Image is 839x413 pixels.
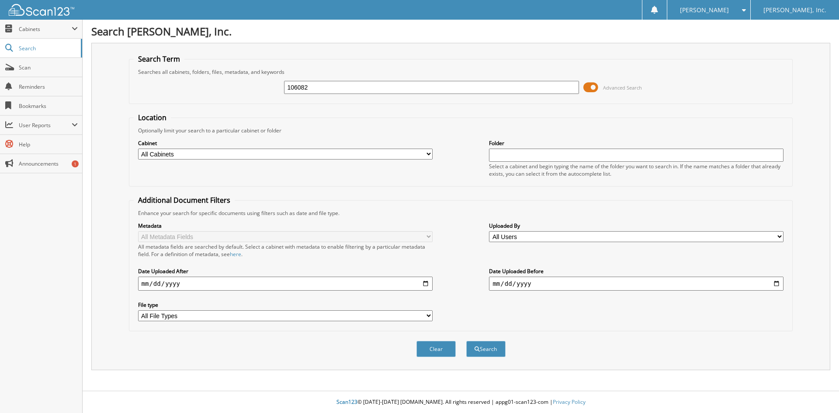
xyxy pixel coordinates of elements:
[72,160,79,167] div: 1
[19,141,78,148] span: Help
[603,84,642,91] span: Advanced Search
[83,392,839,413] div: © [DATE]-[DATE] [DOMAIN_NAME]. All rights reserved | appg01-scan123-com |
[134,195,235,205] legend: Additional Document Filters
[138,139,433,147] label: Cabinet
[138,267,433,275] label: Date Uploaded After
[138,222,433,229] label: Metadata
[134,113,171,122] legend: Location
[9,4,74,16] img: scan123-logo-white.svg
[19,45,76,52] span: Search
[19,160,78,167] span: Announcements
[19,83,78,90] span: Reminders
[134,127,788,134] div: Optionally limit your search to a particular cabinet or folder
[489,267,784,275] label: Date Uploaded Before
[680,7,729,13] span: [PERSON_NAME]
[763,7,826,13] span: [PERSON_NAME], Inc.
[19,25,72,33] span: Cabinets
[134,209,788,217] div: Enhance your search for specific documents using filters such as date and file type.
[489,277,784,291] input: end
[336,398,357,406] span: Scan123
[138,277,433,291] input: start
[91,24,830,38] h1: Search [PERSON_NAME], Inc.
[489,163,784,177] div: Select a cabinet and begin typing the name of the folder you want to search in. If the name match...
[553,398,586,406] a: Privacy Policy
[134,68,788,76] div: Searches all cabinets, folders, files, metadata, and keywords
[230,250,241,258] a: here
[489,139,784,147] label: Folder
[138,301,433,309] label: File type
[416,341,456,357] button: Clear
[19,121,72,129] span: User Reports
[19,102,78,110] span: Bookmarks
[138,243,433,258] div: All metadata fields are searched by default. Select a cabinet with metadata to enable filtering b...
[466,341,506,357] button: Search
[134,54,184,64] legend: Search Term
[19,64,78,71] span: Scan
[795,371,839,413] iframe: Chat Widget
[489,222,784,229] label: Uploaded By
